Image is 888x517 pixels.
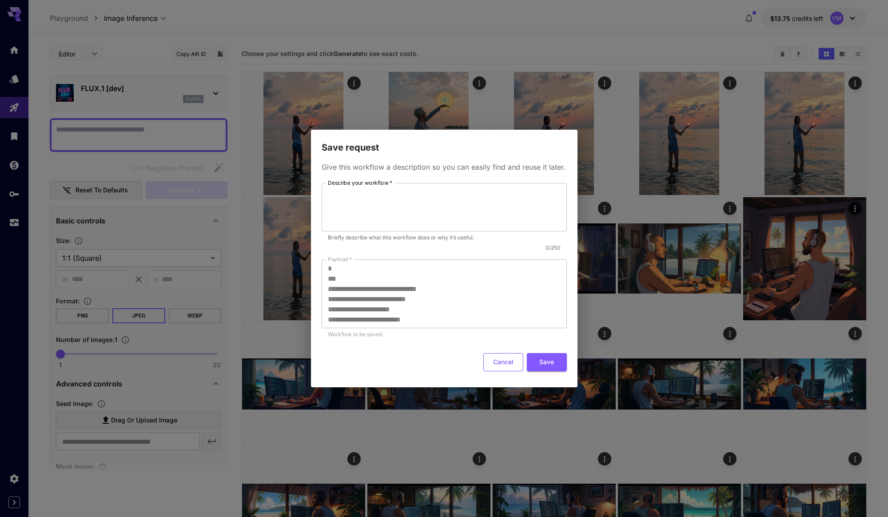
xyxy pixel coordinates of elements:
[328,330,561,339] p: Workflow to be saved.
[328,179,392,187] label: Describe your workflow
[311,130,577,155] h2: Save request
[328,233,561,242] p: Briefly describe what this workflow does or why it’s useful.
[328,255,352,263] label: Payload
[527,353,567,371] button: Save
[322,162,567,172] p: Give this workflow a description so you can easily find and reuse it later.
[322,243,561,252] p: 0 / 250
[483,353,523,371] button: Cancel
